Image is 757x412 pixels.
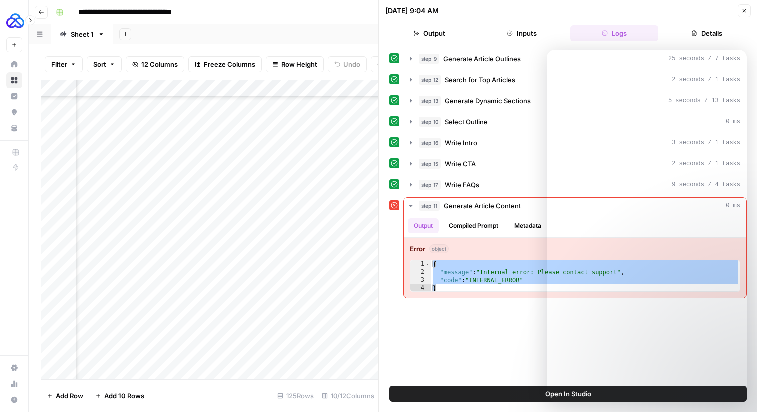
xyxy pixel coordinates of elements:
div: 2 [410,268,431,276]
a: Home [6,56,22,72]
span: step_9 [419,54,439,64]
a: Opportunities [6,104,22,120]
button: Logs [570,25,659,41]
button: Output [408,218,439,233]
button: Workspace: AUQ [6,8,22,33]
button: Sort [87,56,122,72]
span: step_16 [419,138,441,148]
span: Toggle code folding, rows 1 through 4 [425,260,430,268]
div: 10/12 Columns [318,388,378,404]
button: Help + Support [6,392,22,408]
a: Settings [6,360,22,376]
button: Add 10 Rows [89,388,150,404]
div: 1 [410,260,431,268]
span: Search for Top Articles [445,75,515,85]
span: step_13 [419,96,441,106]
a: Sheet 1 [51,24,113,44]
button: 9 seconds / 4 tasks [404,177,746,193]
button: 2 seconds / 1 tasks [404,156,746,172]
span: Generate Dynamic Sections [445,96,531,106]
span: Select Outline [445,117,488,127]
button: Compiled Prompt [443,218,504,233]
button: Open In Studio [389,386,747,402]
div: Sheet 1 [71,29,94,39]
span: Filter [51,59,67,69]
strong: Error [410,244,425,254]
button: Undo [328,56,367,72]
span: Freeze Columns [204,59,255,69]
button: 25 seconds / 7 tasks [404,51,746,67]
button: 3 seconds / 1 tasks [404,135,746,151]
iframe: Intercom live chat [547,50,747,402]
button: Filter [45,56,83,72]
a: Browse [6,72,22,88]
button: Row Height [266,56,324,72]
span: Open In Studio [545,389,591,399]
span: Generate Article Content [444,201,521,211]
button: Details [662,25,751,41]
span: Sort [93,59,106,69]
span: Add 10 Rows [104,391,144,401]
span: step_17 [419,180,441,190]
span: step_12 [419,75,441,85]
button: Freeze Columns [188,56,262,72]
a: Insights [6,88,22,104]
div: 3 [410,276,431,284]
span: Write CTA [445,159,476,169]
img: AUQ Logo [6,12,24,30]
span: Generate Article Outlines [443,54,521,64]
button: Inputs [478,25,566,41]
div: 125 Rows [273,388,318,404]
button: 2 seconds / 1 tasks [404,72,746,88]
button: 5 seconds / 13 tasks [404,93,746,109]
span: Add Row [56,391,83,401]
span: Undo [343,59,360,69]
button: Add Row [41,388,89,404]
span: Write FAQs [445,180,479,190]
button: 12 Columns [126,56,184,72]
span: Write Intro [445,138,477,148]
a: Your Data [6,120,22,136]
span: step_15 [419,159,441,169]
button: Output [385,25,474,41]
button: Metadata [508,218,547,233]
button: 0 ms [404,198,746,214]
a: Usage [6,376,22,392]
div: 0 ms [404,214,746,298]
span: 12 Columns [141,59,178,69]
button: 0 ms [404,114,746,130]
span: step_11 [419,201,440,211]
span: object [429,244,449,253]
span: Row Height [281,59,317,69]
div: [DATE] 9:04 AM [385,6,439,16]
span: step_10 [419,117,441,127]
div: 4 [410,284,431,292]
